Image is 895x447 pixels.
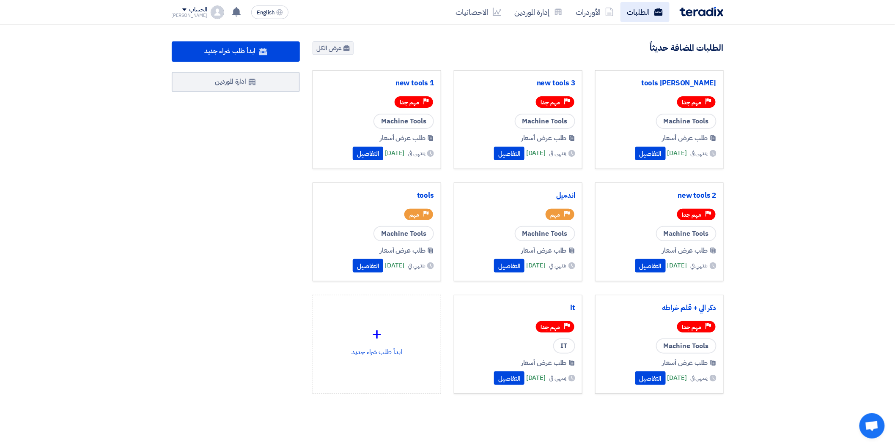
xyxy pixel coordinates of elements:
[602,304,717,312] a: دكر الي + قلم خراطه
[690,149,708,158] span: ينتهي في
[549,373,566,382] span: ينتهي في
[408,261,426,270] span: ينتهي في
[667,373,687,383] span: [DATE]
[549,149,566,158] span: ينتهي في
[680,7,724,16] img: Teradix logo
[508,2,569,22] a: إدارة الموردين
[662,133,708,143] span: طلب عرض أسعار
[521,133,567,143] span: طلب عرض أسعار
[602,79,717,87] a: tools [PERSON_NAME]
[408,149,426,158] span: ينتهي في
[515,114,575,129] span: Machine Tools
[313,41,354,55] a: عرض الكل
[526,148,546,158] span: [DATE]
[569,2,620,22] a: الأوردرات
[526,261,546,270] span: [DATE]
[620,2,670,22] a: الطلبات
[859,413,885,439] a: Open chat
[320,191,434,200] a: tools
[541,323,560,331] span: مهم جدا
[553,338,575,354] span: IT
[385,261,404,270] span: [DATE]
[541,98,560,106] span: مهم جدا
[494,147,524,160] button: التفاصيل
[380,133,426,143] span: طلب عرض أسعار
[602,191,717,200] a: new tools 2
[189,6,207,14] div: الحساب
[257,10,275,16] span: English
[409,211,419,219] span: مهم
[549,261,566,270] span: ينتهي في
[353,259,383,273] button: التفاصيل
[526,373,546,383] span: [DATE]
[211,5,224,19] img: profile_test.png
[635,259,666,273] button: التفاصيل
[373,114,434,129] span: Machine Tools
[662,358,708,368] span: طلب عرض أسعار
[551,211,560,219] span: مهم
[656,226,717,241] span: Machine Tools
[320,79,434,87] a: 1 new tools
[515,226,575,241] span: Machine Tools
[656,114,717,129] span: Machine Tools
[494,259,524,273] button: التفاصيل
[373,226,434,241] span: Machine Tools
[494,371,524,385] button: التفاصيل
[320,302,434,376] div: ابدأ طلب شراء جديد
[461,191,575,200] a: اندميل
[690,373,708,382] span: ينتهي في
[656,338,717,354] span: Machine Tools
[400,98,419,106] span: مهم جدا
[521,358,567,368] span: طلب عرض أسعار
[320,322,434,347] div: +
[461,79,575,87] a: new tools 3
[635,371,666,385] button: التفاصيل
[667,261,687,270] span: [DATE]
[353,147,383,160] button: التفاصيل
[521,245,567,256] span: طلب عرض أسعار
[380,245,426,256] span: طلب عرض أسعار
[682,98,702,106] span: مهم جدا
[667,148,687,158] span: [DATE]
[449,2,508,22] a: الاحصائيات
[650,42,724,53] h4: الطلبات المضافة حديثاً
[682,211,702,219] span: مهم جدا
[662,245,708,256] span: طلب عرض أسعار
[635,147,666,160] button: التفاصيل
[172,72,300,92] a: ادارة الموردين
[172,13,208,18] div: [PERSON_NAME]
[682,323,702,331] span: مهم جدا
[385,148,404,158] span: [DATE]
[204,46,255,56] span: ابدأ طلب شراء جديد
[251,5,288,19] button: English
[461,304,575,312] a: it
[690,261,708,270] span: ينتهي في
